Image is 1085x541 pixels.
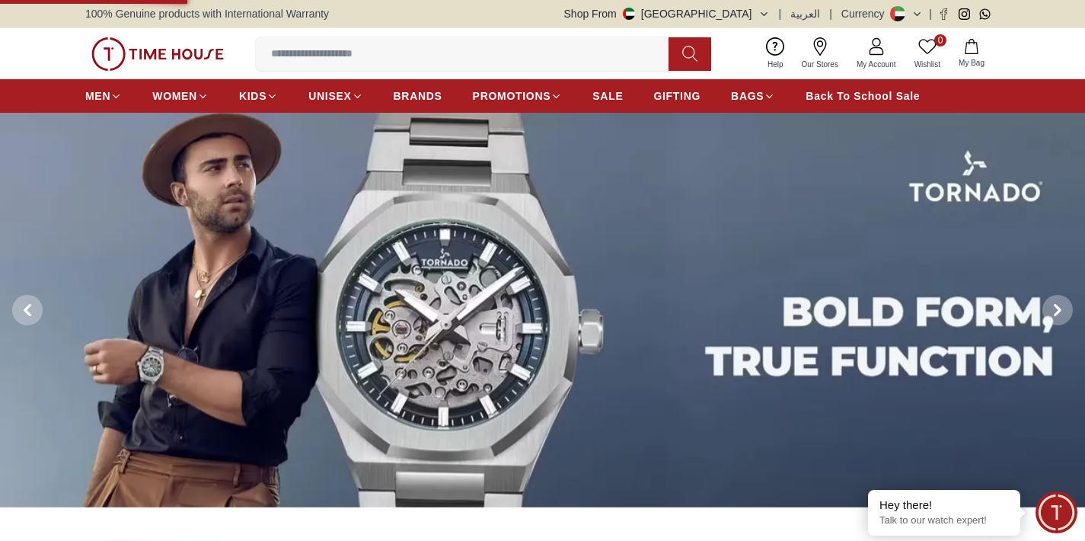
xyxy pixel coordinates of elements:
[841,6,891,21] div: Currency
[761,59,790,70] span: Help
[308,82,362,110] a: UNISEX
[623,8,635,20] img: United Arab Emirates
[879,498,1009,513] div: Hey there!
[592,88,623,104] span: SALE
[592,82,623,110] a: SALE
[152,88,197,104] span: WOMEN
[731,88,764,104] span: BAGS
[91,37,224,71] img: ...
[929,6,932,21] span: |
[653,82,700,110] a: GIFTING
[85,82,122,110] a: MEN
[793,34,847,73] a: Our Stores
[938,8,949,20] a: Facebook
[806,82,920,110] a: Back To School Sale
[239,82,278,110] a: KIDS
[934,34,946,46] span: 0
[731,82,775,110] a: BAGS
[152,82,209,110] a: WOMEN
[394,88,442,104] span: BRANDS
[806,88,920,104] span: Back To School Sale
[653,88,700,104] span: GIFTING
[473,88,551,104] span: PROMOTIONS
[979,8,991,20] a: Whatsapp
[394,82,442,110] a: BRANDS
[779,6,782,21] span: |
[829,6,832,21] span: |
[1036,491,1077,533] div: Chat Widget
[790,6,820,21] button: العربية
[308,88,351,104] span: UNISEX
[879,514,1009,527] p: Talk to our watch expert!
[908,59,946,70] span: Wishlist
[959,8,970,20] a: Instagram
[473,82,563,110] a: PROMOTIONS
[850,59,902,70] span: My Account
[949,36,994,72] button: My Bag
[239,88,266,104] span: KIDS
[953,57,991,69] span: My Bag
[796,59,844,70] span: Our Stores
[758,34,793,73] a: Help
[905,34,949,73] a: 0Wishlist
[85,88,110,104] span: MEN
[85,6,329,21] span: 100% Genuine products with International Warranty
[564,6,770,21] button: Shop From[GEOGRAPHIC_DATA]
